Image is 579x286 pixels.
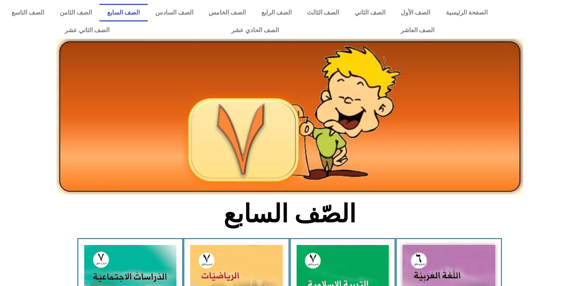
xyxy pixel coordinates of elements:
a: الصف العاشر [340,21,495,39]
a: الصفحة الرئيسية [438,4,496,21]
a: الصف السادس [148,4,201,21]
a: الصف الأول [393,4,438,21]
a: الصف الخامس [201,4,254,21]
a: الصف الثاني عشر [4,21,170,39]
a: الصف الثامن [52,4,100,21]
a: الصف السابع [99,4,148,21]
a: الصف الثاني [347,4,393,21]
a: الصف الرابع [254,4,300,21]
a: الصف الحادي عشر [170,21,340,39]
a: الصف الثالث [299,4,347,21]
h2: الصّف السابع [163,199,416,229]
a: الصف التاسع [4,4,52,21]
